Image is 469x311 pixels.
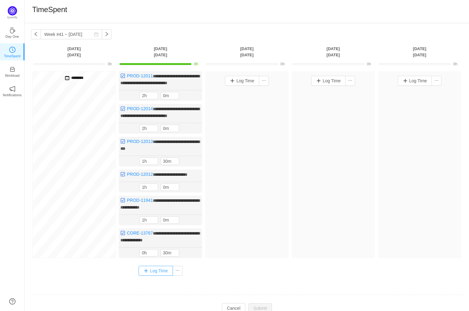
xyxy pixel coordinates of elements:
[8,6,17,15] img: Quantify
[9,66,15,72] i: icon: inbox
[281,62,285,66] span: 0h
[127,172,153,177] a: PROD-12012
[120,106,125,111] img: 10318
[194,62,198,66] span: 8h
[139,266,173,276] button: Log Time
[259,76,269,86] button: icon: ellipsis
[204,45,290,58] th: [DATE] [DATE]
[31,29,41,39] button: icon: left
[31,45,117,58] th: [DATE] [DATE]
[367,62,371,66] span: 0h
[127,198,153,203] a: PROD-11941
[127,73,153,78] a: PROD-12011
[453,62,457,66] span: 0h
[345,76,355,86] button: icon: ellipsis
[117,45,204,58] th: [DATE] [DATE]
[120,198,125,203] img: 10318
[9,86,15,92] i: icon: notification
[4,53,21,59] p: TimeSpent
[5,34,19,39] p: Day One
[290,45,376,58] th: [DATE] [DATE]
[9,27,15,33] i: icon: coffee
[32,5,67,14] h1: TimeSpent
[127,139,153,144] a: PROD-12013
[9,49,15,55] a: icon: clock-circleTimeSpent
[432,76,441,86] button: icon: ellipsis
[9,47,15,53] i: icon: clock-circle
[3,92,22,98] p: Notifications
[9,298,15,305] a: icon: question-circle
[7,15,18,20] p: Quantify
[120,172,125,177] img: 10318
[9,88,15,94] a: icon: notificationNotifications
[120,139,125,144] img: 10318
[398,76,432,86] button: Log Time
[120,231,125,235] img: 10318
[127,231,153,235] a: CORE-13767
[225,76,259,86] button: Log Time
[9,68,15,74] a: icon: inboxWorkload
[120,73,125,78] img: 10318
[173,266,183,276] button: icon: ellipsis
[5,73,19,78] p: Workload
[41,29,102,39] input: Select a week
[311,76,346,86] button: Log Time
[102,29,112,39] button: icon: right
[94,32,98,37] i: icon: calendar
[376,45,463,58] th: [DATE] [DATE]
[108,62,112,66] span: 0h
[9,29,15,35] a: icon: coffeeDay One
[127,106,153,111] a: PROD-12014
